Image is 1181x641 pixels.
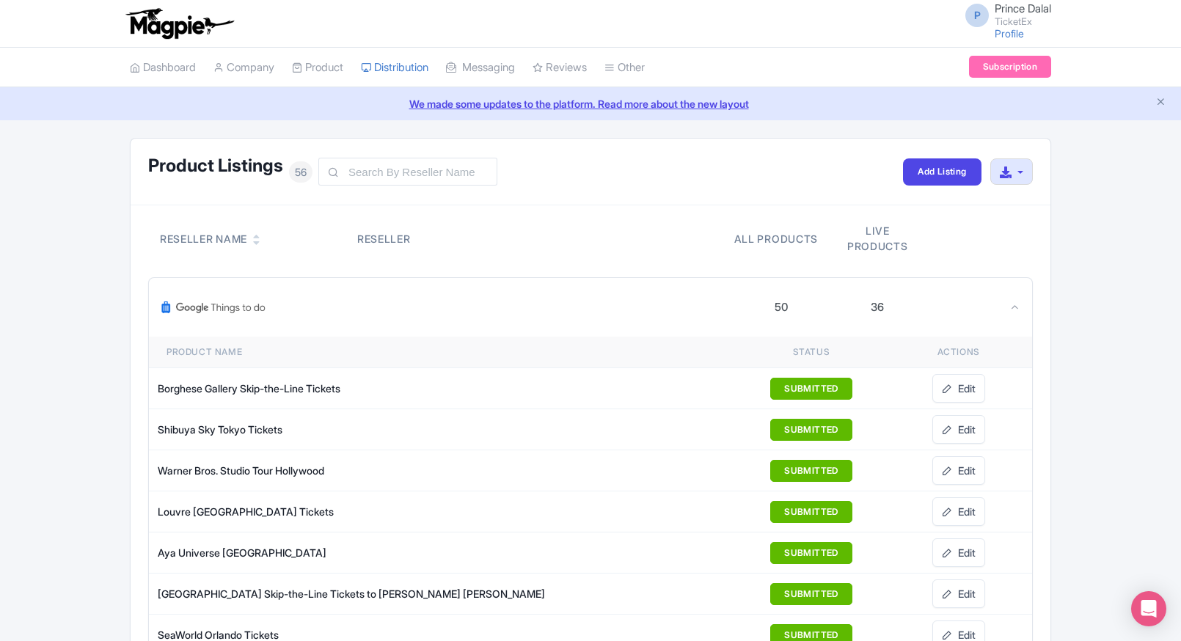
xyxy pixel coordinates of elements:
[213,48,274,88] a: Company
[160,231,247,246] div: Reseller Name
[871,299,884,316] div: 36
[318,158,497,186] input: Search By Reseller Name
[292,48,343,88] a: Product
[995,27,1024,40] a: Profile
[158,586,590,601] div: [GEOGRAPHIC_DATA] Skip-the-Line Tickets to [PERSON_NAME] [PERSON_NAME]
[289,161,312,183] span: 56
[932,538,985,567] a: Edit
[738,337,885,368] th: Status
[969,56,1051,78] a: Subscription
[770,501,852,523] button: SUBMITTED
[357,231,537,246] div: Reseller
[158,381,590,396] div: Borghese Gallery Skip-the-Line Tickets
[885,337,1032,368] th: Actions
[932,415,985,444] a: Edit
[1155,95,1166,111] button: Close announcement
[932,497,985,526] a: Edit
[775,299,788,316] div: 50
[995,17,1051,26] small: TicketEx
[903,158,981,186] a: Add Listing
[770,378,852,400] button: SUBMITTED
[149,337,590,368] th: Product name
[158,422,590,437] div: Shibuya Sky Tokyo Tickets
[770,460,852,482] button: SUBMITTED
[932,374,985,403] a: Edit
[604,48,645,88] a: Other
[770,542,852,564] button: SUBMITTED
[734,231,818,246] div: All products
[148,156,283,175] h1: Product Listings
[158,545,590,560] div: Aya Universe [GEOGRAPHIC_DATA]
[130,48,196,88] a: Dashboard
[123,7,236,40] img: logo-ab69f6fb50320c5b225c76a69d11143b.png
[361,48,428,88] a: Distribution
[533,48,587,88] a: Reviews
[995,1,1051,15] span: Prince Dalal
[161,290,266,325] img: Google Things To Do
[770,583,852,605] button: SUBMITTED
[1131,591,1166,626] div: Open Intercom Messenger
[957,3,1051,26] a: P Prince Dalal TicketEx
[836,223,919,254] div: Live products
[770,419,852,441] button: SUBMITTED
[965,4,989,27] span: P
[932,456,985,485] a: Edit
[932,579,985,608] a: Edit
[446,48,515,88] a: Messaging
[158,504,590,519] div: Louvre [GEOGRAPHIC_DATA] Tickets
[9,96,1172,111] a: We made some updates to the platform. Read more about the new layout
[158,463,590,478] div: Warner Bros. Studio Tour Hollywood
